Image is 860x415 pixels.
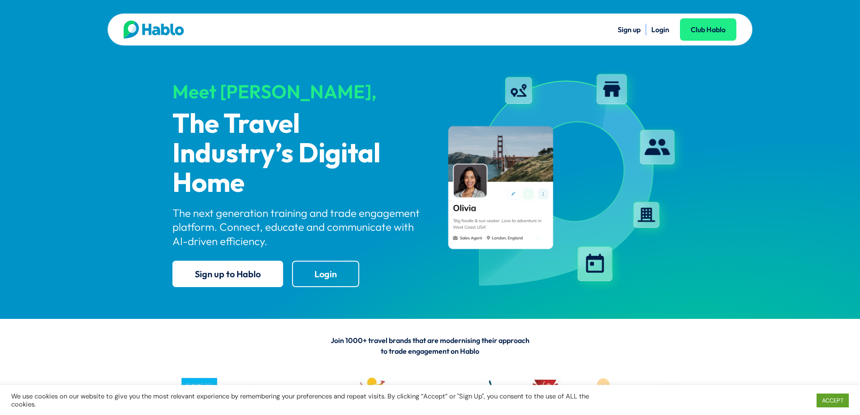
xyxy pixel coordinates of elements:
a: Login [651,25,669,34]
a: Login [292,261,359,287]
a: Club Hablo [680,18,736,41]
a: Sign up [618,25,641,34]
p: The next generation training and trade engagement platform. Connect, educate and communicate with... [172,206,422,248]
div: We use cookies on our website to give you the most relevant experience by remembering your prefer... [11,392,598,408]
div: Meet [PERSON_NAME], [172,81,422,102]
a: Sign up to Hablo [172,261,283,287]
span: Join 1000+ travel brands that are modernising their approach to trade engagement on Hablo [331,336,529,356]
p: The Travel Industry’s Digital Home [172,110,422,199]
img: Hablo logo main 2 [124,21,184,38]
img: hablo-profile-image [438,67,688,295]
a: ACCEPT [817,394,849,407]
